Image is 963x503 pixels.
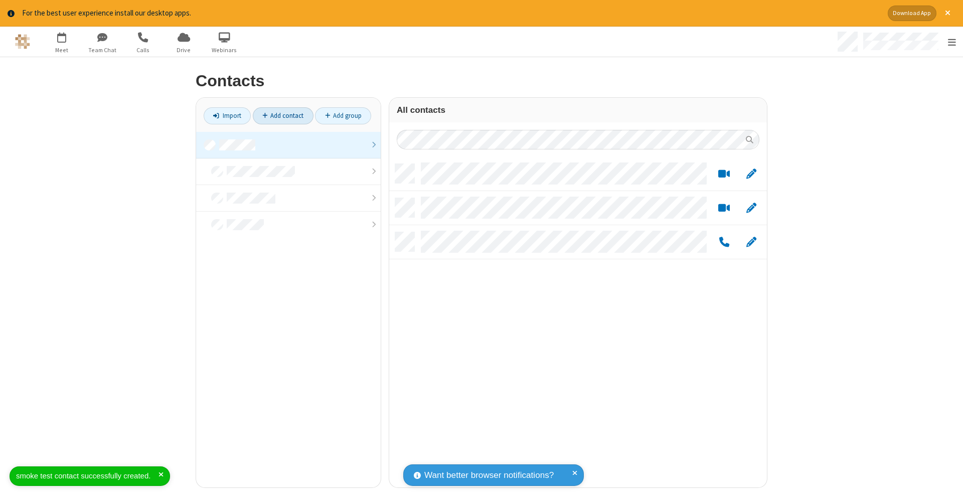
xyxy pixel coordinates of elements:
[165,46,203,55] span: Drive
[741,202,761,214] button: Edit
[714,167,734,180] button: Start a video meeting
[204,107,251,124] a: Import
[43,46,81,55] span: Meet
[714,202,734,214] button: Start a video meeting
[196,72,767,90] h2: Contacts
[124,46,162,55] span: Calls
[741,236,761,248] button: Edit
[714,236,734,248] button: Call by phone
[888,6,936,21] button: Download App
[741,167,761,180] button: Edit
[206,46,243,55] span: Webinars
[397,105,759,115] h3: All contacts
[84,46,121,55] span: Team Chat
[389,157,767,488] div: grid
[22,8,880,19] div: For the best user experience install our desktop apps.
[940,6,955,21] button: Close alert
[424,469,554,482] span: Want better browser notifications?
[315,107,371,124] a: Add group
[253,107,313,124] a: Add contact
[15,34,30,49] img: QA Selenium DO NOT DELETE OR CHANGE
[16,470,158,482] div: smoke test contact successfully created.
